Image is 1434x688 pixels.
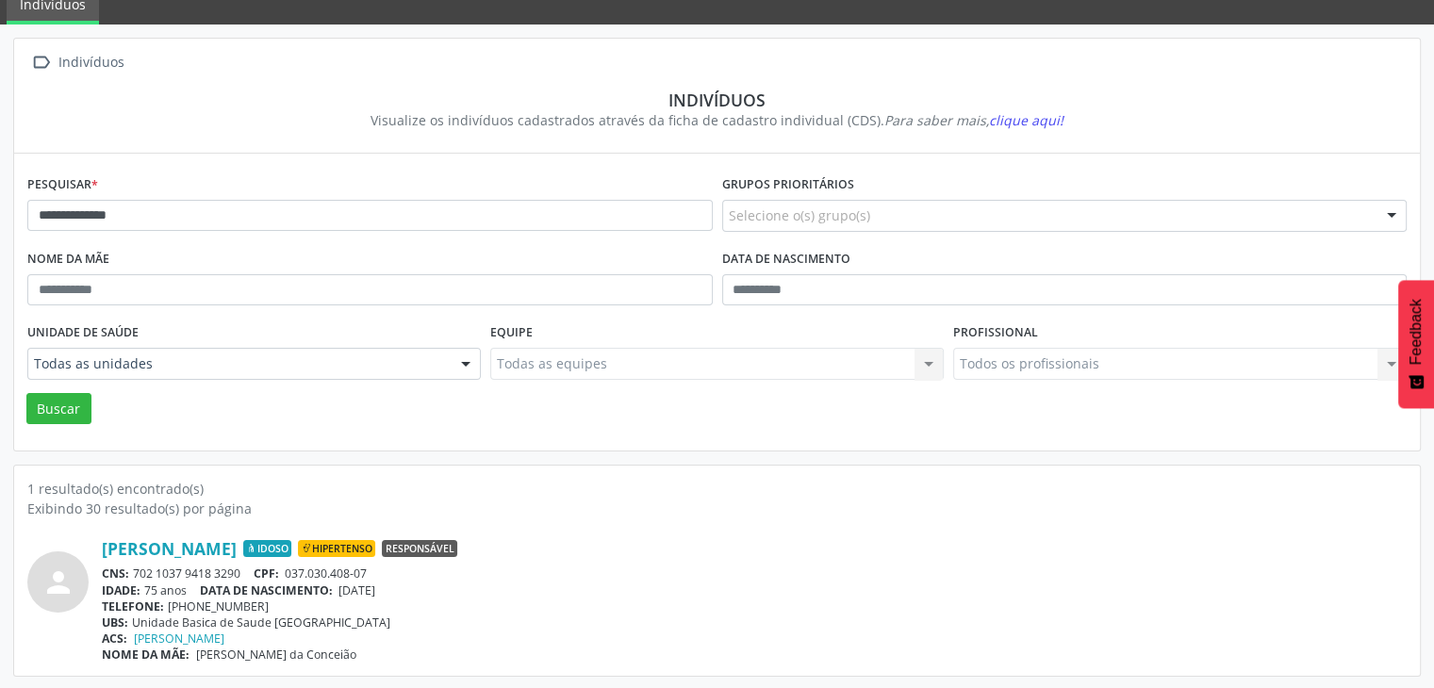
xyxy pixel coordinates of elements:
i: person [41,565,75,599]
span: clique aqui! [989,111,1063,129]
label: Data de nascimento [722,245,850,274]
a:  Indivíduos [27,49,127,76]
span: 037.030.408-07 [285,565,367,582]
span: DATA DE NASCIMENTO: [200,582,333,598]
div: Indivíduos [55,49,127,76]
label: Nome da mãe [27,245,109,274]
i: Para saber mais, [884,111,1063,129]
span: Feedback [1408,299,1425,365]
label: Equipe [490,319,533,348]
span: Selecione o(s) grupo(s) [729,205,870,225]
i:  [27,49,55,76]
span: NOME DA MÃE: [102,647,190,663]
a: [PERSON_NAME] [102,538,237,559]
div: Unidade Basica de Saude [GEOGRAPHIC_DATA] [102,614,1407,631]
span: CPF: [254,565,279,582]
span: Todas as unidades [34,354,442,373]
span: TELEFONE: [102,598,164,614]
div: 702 1037 9418 3290 [102,565,1407,582]
div: Visualize os indivíduos cadastrados através da ficha de cadastro individual (CDS). [41,110,1393,130]
label: Profissional [953,319,1038,348]
span: [DATE] [338,582,375,598]
span: CNS: [102,565,129,582]
div: [PHONE_NUMBER] [102,598,1407,614]
span: Hipertenso [298,540,375,557]
a: [PERSON_NAME] [134,631,224,647]
label: Grupos prioritários [722,171,854,200]
span: IDADE: [102,582,140,598]
span: UBS: [102,614,128,631]
span: Idoso [243,540,291,557]
label: Pesquisar [27,171,98,200]
button: Feedback - Mostrar pesquisa [1398,280,1434,408]
div: Exibindo 30 resultado(s) por página [27,499,1407,518]
span: [PERSON_NAME] da Conceião [196,647,356,663]
span: Responsável [382,540,457,557]
span: ACS: [102,631,127,647]
div: Indivíduos [41,90,1393,110]
div: 75 anos [102,582,1407,598]
div: 1 resultado(s) encontrado(s) [27,479,1407,499]
button: Buscar [26,393,91,425]
label: Unidade de saúde [27,319,139,348]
